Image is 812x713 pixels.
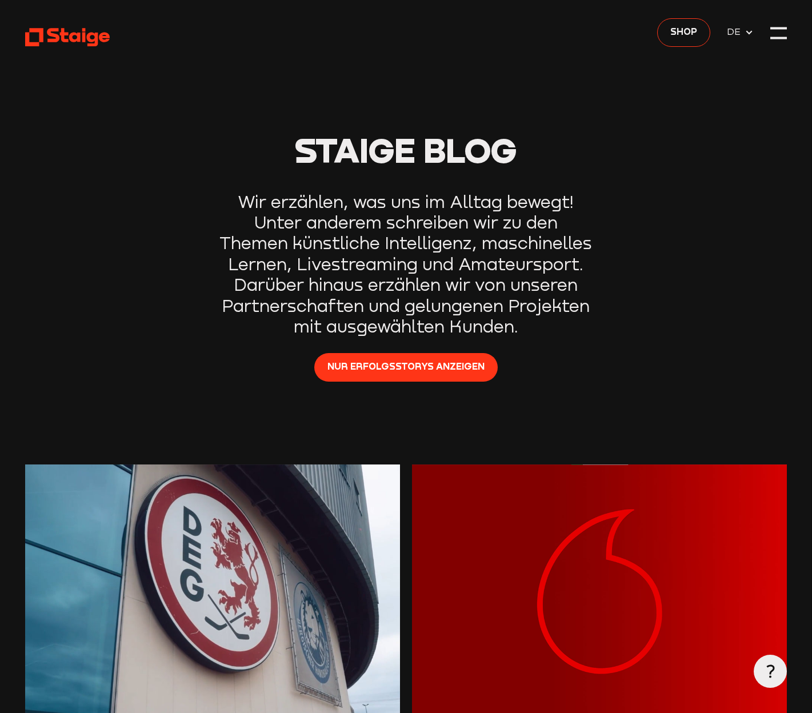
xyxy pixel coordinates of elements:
span: Staige Blog [295,129,517,170]
span: Shop [670,25,697,39]
span: Nur Erfolgsstorys anzeigen [327,359,485,374]
a: Nur Erfolgsstorys anzeigen [314,353,498,381]
p: Wir erzählen, was uns im Alltag bewegt! Unter anderem schreiben wir zu den Themen künstliche Inte... [219,191,594,337]
span: DE [727,25,745,39]
a: Shop [657,18,710,46]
